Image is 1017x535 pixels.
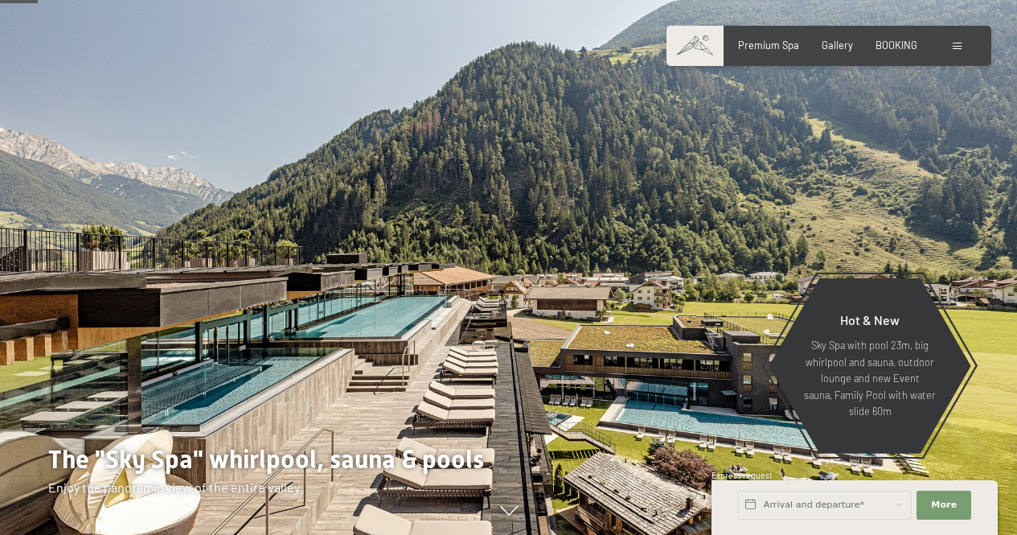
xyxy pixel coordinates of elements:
span: More [931,499,957,512]
button: More [917,491,971,520]
span: Hot & New [840,312,900,327]
a: Premium Spa [738,39,799,51]
span: Express request [711,471,773,480]
a: BOOKING [876,39,917,51]
a: Gallery [822,39,853,51]
p: Sky Spa with pool 23m, big whirlpool and sauna, outdoor lounge and new Event sauna, Family Pool w... [800,337,940,419]
a: Hot & New Sky Spa with pool 23m, big whirlpool and sauna, outdoor lounge and new Event sauna, Fam... [768,278,972,455]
